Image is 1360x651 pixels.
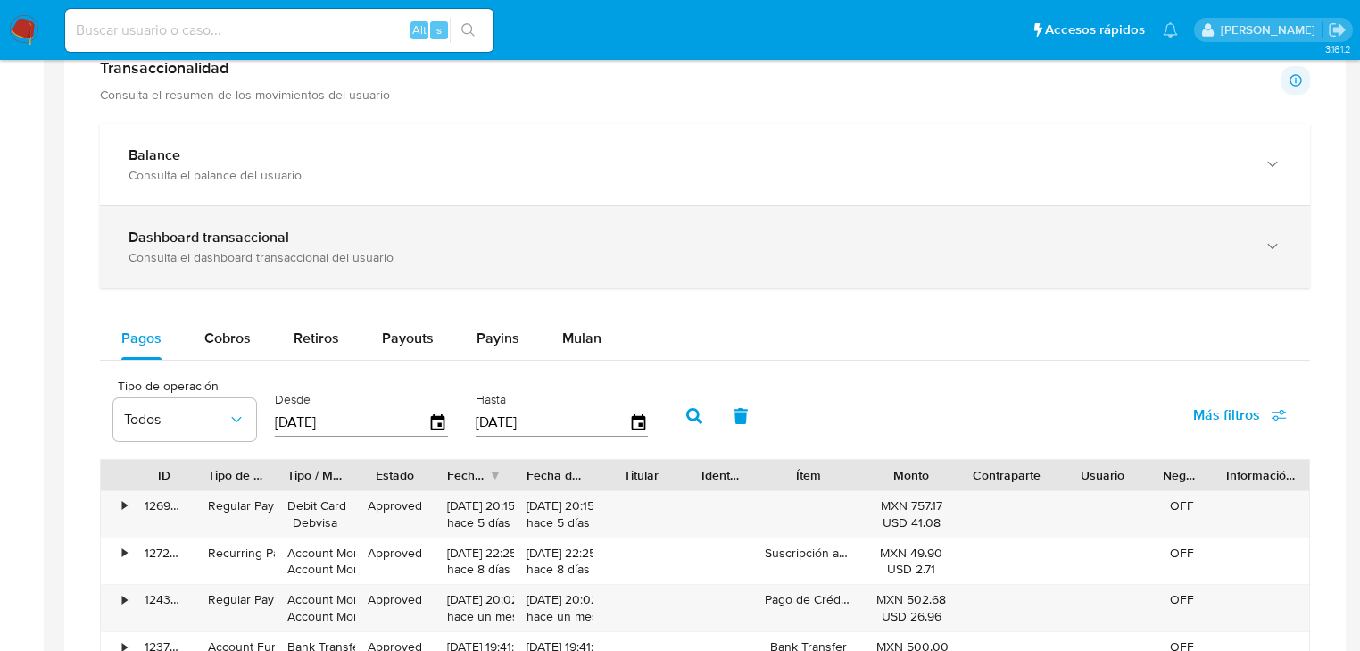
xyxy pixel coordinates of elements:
[1221,21,1322,38] p: michelleangelica.rodriguez@mercadolibre.com.mx
[436,21,442,38] span: s
[1328,21,1347,39] a: Salir
[65,19,493,42] input: Buscar usuario o caso...
[412,21,427,38] span: Alt
[1045,21,1145,39] span: Accesos rápidos
[1163,22,1178,38] a: Notificaciones
[450,18,486,43] button: search-icon
[1325,42,1351,56] span: 3.161.2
